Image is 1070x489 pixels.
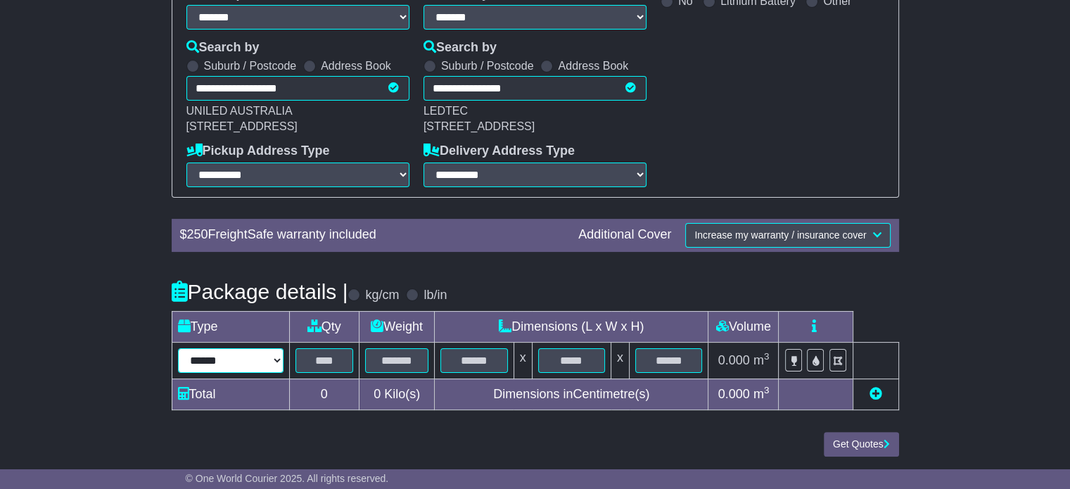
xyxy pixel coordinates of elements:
span: m [753,353,770,367]
span: 0.000 [718,353,750,367]
span: 0.000 [718,387,750,401]
td: Dimensions in Centimetre(s) [435,379,708,409]
span: UNILED AUSTRALIA [186,105,293,117]
span: [STREET_ADDRESS] [186,120,298,132]
span: LEDTEC [423,105,468,117]
label: Search by [186,40,260,56]
td: x [611,342,630,379]
td: 0 [289,379,359,409]
label: Suburb / Postcode [441,59,534,72]
span: m [753,387,770,401]
td: Type [172,311,289,342]
div: Additional Cover [571,227,678,243]
button: Get Quotes [824,432,899,457]
td: Weight [359,311,435,342]
button: Increase my warranty / insurance cover [685,223,890,248]
label: lb/in [423,288,447,303]
label: Search by [423,40,497,56]
label: Address Book [321,59,391,72]
span: [STREET_ADDRESS] [423,120,535,132]
td: Volume [708,311,779,342]
h4: Package details | [172,280,348,303]
sup: 3 [764,351,770,362]
span: 250 [187,227,208,241]
span: Increase my warranty / insurance cover [694,229,866,241]
label: Pickup Address Type [186,144,330,159]
td: Total [172,379,289,409]
sup: 3 [764,385,770,395]
td: Dimensions (L x W x H) [435,311,708,342]
td: x [514,342,532,379]
label: kg/cm [365,288,399,303]
label: Suburb / Postcode [204,59,297,72]
span: 0 [374,387,381,401]
span: © One World Courier 2025. All rights reserved. [186,473,389,484]
td: Qty [289,311,359,342]
label: Delivery Address Type [423,144,575,159]
a: Add new item [870,387,882,401]
div: $ FreightSafe warranty included [173,227,572,243]
td: Kilo(s) [359,379,435,409]
label: Address Book [558,59,628,72]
